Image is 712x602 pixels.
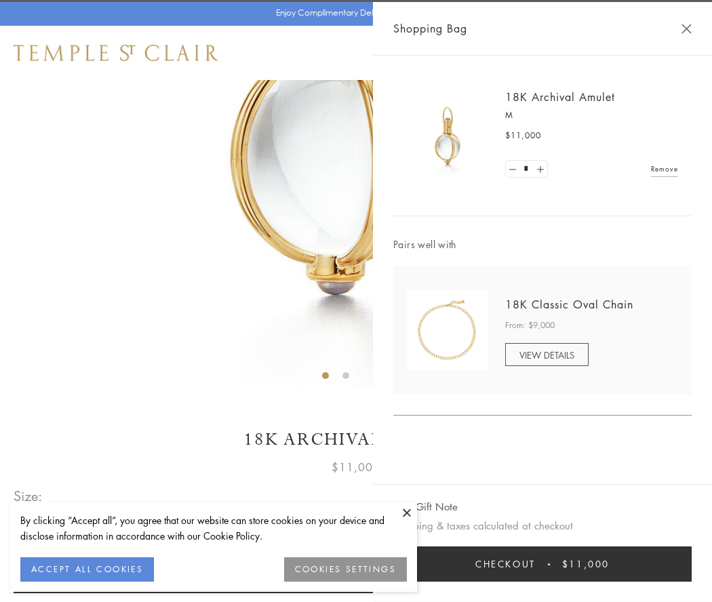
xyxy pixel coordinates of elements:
[407,289,488,371] img: N88865-OV18
[393,20,467,37] span: Shopping Bag
[505,108,678,122] p: M
[14,485,43,507] span: Size:
[393,498,458,515] button: Add Gift Note
[681,24,692,34] button: Close Shopping Bag
[562,557,610,571] span: $11,000
[14,45,218,61] img: Temple St. Clair
[505,129,541,142] span: $11,000
[407,95,488,176] img: 18K Archival Amulet
[284,557,407,582] button: COOKIES SETTINGS
[276,6,430,20] p: Enjoy Complimentary Delivery & Returns
[20,557,154,582] button: ACCEPT ALL COOKIES
[393,517,692,534] p: Shipping & taxes calculated at checkout
[475,557,536,571] span: Checkout
[14,428,698,451] h1: 18K Archival Amulet
[505,319,555,332] span: From: $9,000
[519,348,574,361] span: VIEW DETAILS
[393,546,692,582] button: Checkout $11,000
[651,161,678,176] a: Remove
[393,237,692,252] span: Pairs well with
[533,161,547,178] a: Set quantity to 2
[505,343,589,366] a: VIEW DETAILS
[505,297,633,312] a: 18K Classic Oval Chain
[20,513,407,544] div: By clicking “Accept all”, you agree that our website can store cookies on your device and disclos...
[505,89,615,104] a: 18K Archival Amulet
[332,458,380,476] span: $11,000
[506,161,519,178] a: Set quantity to 0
